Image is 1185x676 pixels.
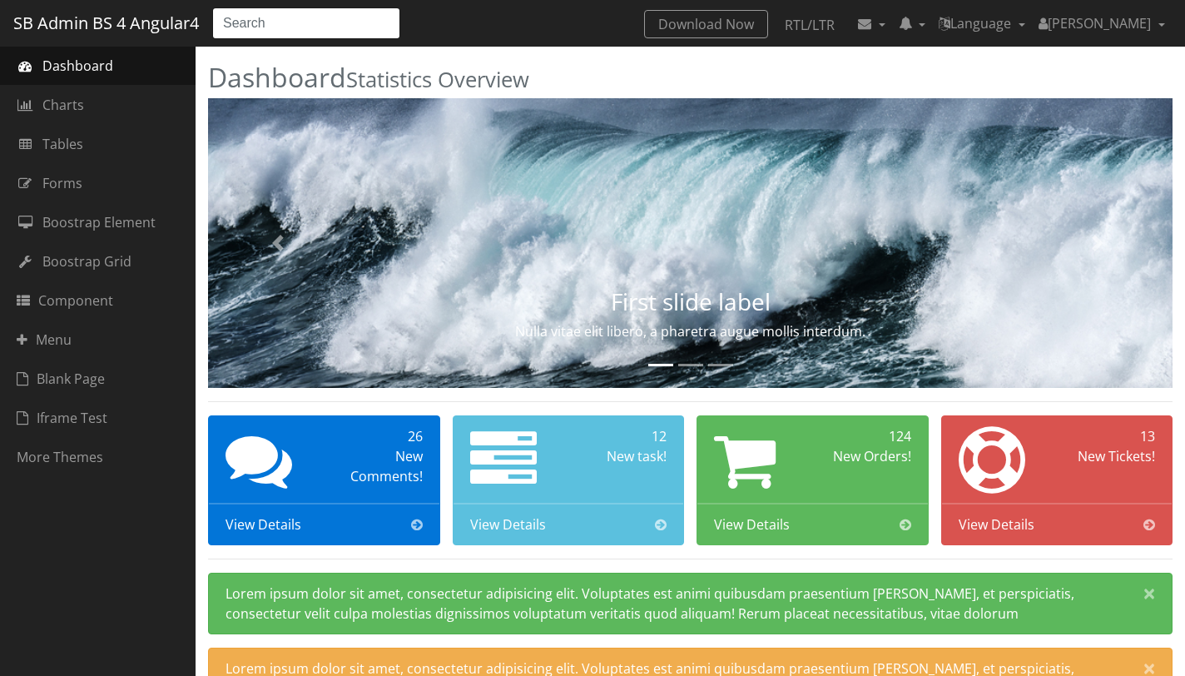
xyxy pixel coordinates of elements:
a: [PERSON_NAME] [1032,7,1172,40]
div: 13 [1063,426,1155,446]
div: 12 [574,426,667,446]
h3: First slide label [353,289,1028,315]
small: Statistics Overview [346,65,529,94]
span: View Details [470,514,546,534]
img: Random first slide [208,98,1173,388]
span: Menu [17,330,72,350]
span: View Details [226,514,301,534]
div: 26 [330,426,423,446]
h2: Dashboard [208,62,1173,92]
p: Nulla vitae elit libero, a pharetra augue mollis interdum. [353,321,1028,341]
div: New Orders! [819,446,911,466]
a: Download Now [644,10,768,38]
div: Lorem ipsum dolor sit amet, consectetur adipisicing elit. Voluptates est animi quibusdam praesent... [208,573,1173,634]
div: New Comments! [330,446,423,486]
a: Language [932,7,1032,40]
a: RTL/LTR [771,10,848,40]
input: Search [212,7,400,39]
span: View Details [714,514,790,534]
div: New Tickets! [1063,446,1155,466]
div: 124 [819,426,911,446]
span: View Details [959,514,1034,534]
a: SB Admin BS 4 Angular4 [13,7,199,39]
span: × [1143,582,1155,604]
button: Close [1127,574,1172,614]
div: New task! [574,446,667,466]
